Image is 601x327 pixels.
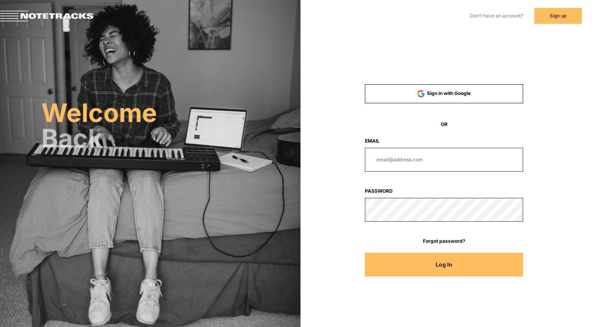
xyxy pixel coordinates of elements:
[41,102,300,124] h2: Welcome
[534,8,582,24] button: Sign up
[365,253,523,277] button: Log In
[365,188,523,195] label: Password
[470,12,523,19] label: Don't have an account?
[365,121,523,128] span: OR
[365,238,523,245] a: Forgot password?
[365,148,523,172] input: email@address.com
[365,84,523,103] button: Sign in with Google
[427,90,471,96] span: Sign in with Google
[41,127,300,149] h2: Back
[365,137,523,145] label: Email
